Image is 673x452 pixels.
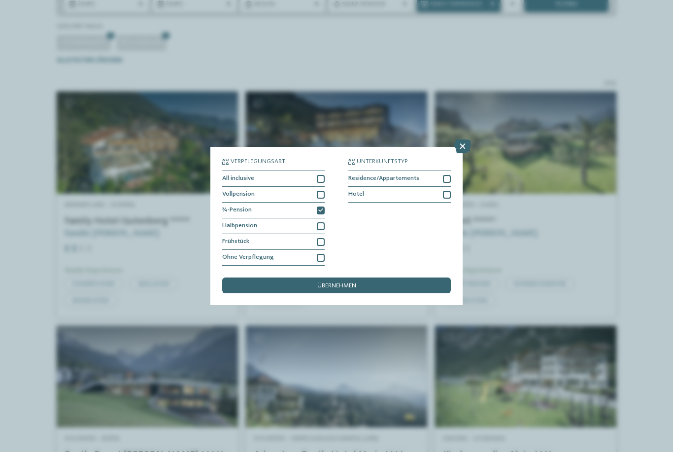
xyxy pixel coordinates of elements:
[222,223,257,229] span: Halbpension
[348,175,419,182] span: Residence/Appartements
[231,159,285,165] span: Verpflegungsart
[357,159,408,165] span: Unterkunftstyp
[222,175,254,182] span: All inclusive
[222,207,252,213] span: ¾-Pension
[222,191,255,198] span: Vollpension
[317,283,356,289] span: übernehmen
[222,239,249,245] span: Frühstück
[222,254,274,261] span: Ohne Verpflegung
[348,191,364,198] span: Hotel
